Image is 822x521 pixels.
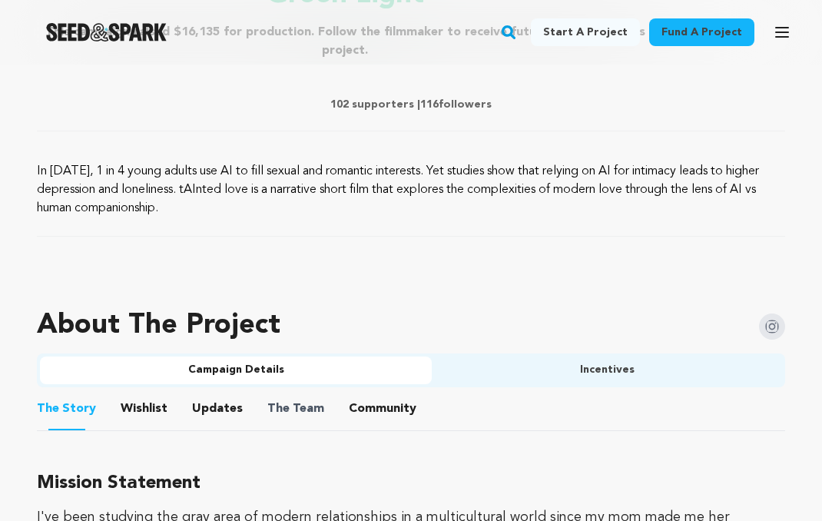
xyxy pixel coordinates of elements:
span: The [37,400,59,418]
span: Updates [192,400,243,418]
img: Seed&Spark Logo Dark Mode [46,23,167,41]
button: Campaign Details [40,357,432,384]
a: Fund a project [649,18,754,46]
span: Wishlist [121,400,167,418]
span: Team [267,400,324,418]
h1: About The Project [37,310,280,341]
p: In [DATE], 1 in 4 young adults use AI to fill sexual and romantic interests. Yet studies show tha... [37,162,785,217]
a: Start a project [531,18,640,46]
span: The [267,400,290,418]
img: Seed&Spark Instagram Icon [759,314,785,340]
h3: Mission Statement [37,468,785,499]
span: Story [37,400,96,418]
a: Seed&Spark Homepage [46,23,167,41]
button: Incentives [432,357,782,384]
span: 116 [420,99,439,110]
p: 102 supporters | followers [37,97,785,112]
span: Community [349,400,416,418]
